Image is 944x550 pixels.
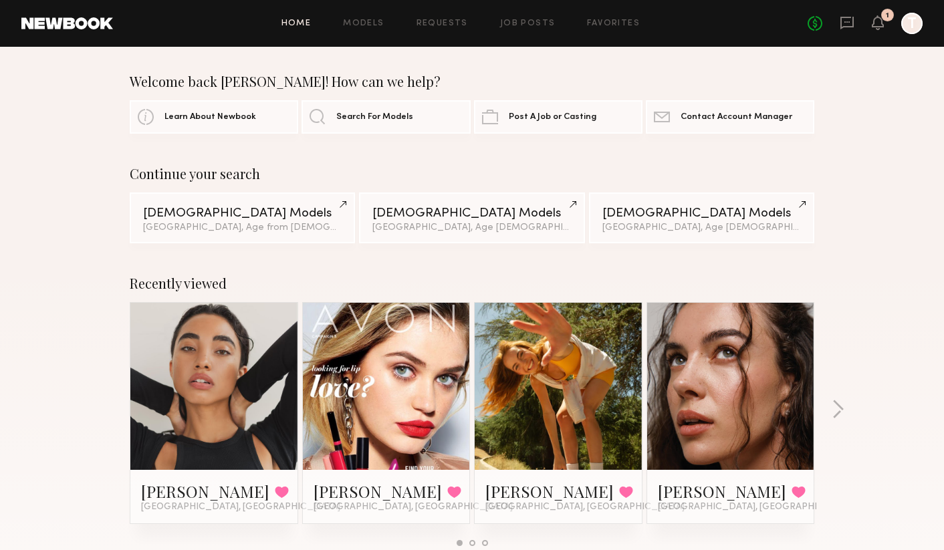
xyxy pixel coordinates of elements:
div: Welcome back [PERSON_NAME]! How can we help? [130,74,814,90]
div: Recently viewed [130,275,814,291]
span: Search For Models [336,113,413,122]
a: Contact Account Manager [646,100,814,134]
div: [GEOGRAPHIC_DATA], Age [DEMOGRAPHIC_DATA] y.o. [372,223,571,233]
a: Models [343,19,384,28]
a: Home [281,19,312,28]
span: Contact Account Manager [681,113,792,122]
div: [DEMOGRAPHIC_DATA] Models [602,207,801,220]
a: [DEMOGRAPHIC_DATA] Models[GEOGRAPHIC_DATA], Age [DEMOGRAPHIC_DATA] y.o. [359,192,584,243]
span: [GEOGRAPHIC_DATA], [GEOGRAPHIC_DATA] [314,502,513,513]
div: Continue your search [130,166,814,182]
div: [GEOGRAPHIC_DATA], Age [DEMOGRAPHIC_DATA] y.o. [602,223,801,233]
a: Job Posts [500,19,556,28]
a: [DEMOGRAPHIC_DATA] Models[GEOGRAPHIC_DATA], Age from [DEMOGRAPHIC_DATA]. [130,192,355,243]
span: [GEOGRAPHIC_DATA], [GEOGRAPHIC_DATA] [485,502,685,513]
div: [GEOGRAPHIC_DATA], Age from [DEMOGRAPHIC_DATA]. [143,223,342,233]
span: Learn About Newbook [164,113,256,122]
div: 1 [886,12,889,19]
a: Requests [417,19,468,28]
a: [PERSON_NAME] [314,480,442,502]
a: Post A Job or Casting [474,100,642,134]
a: [PERSON_NAME] [658,480,786,502]
a: [PERSON_NAME] [141,480,269,502]
span: [GEOGRAPHIC_DATA], [GEOGRAPHIC_DATA] [658,502,857,513]
a: T [901,13,923,34]
a: [PERSON_NAME] [485,480,614,502]
a: Favorites [587,19,640,28]
div: [DEMOGRAPHIC_DATA] Models [143,207,342,220]
div: [DEMOGRAPHIC_DATA] Models [372,207,571,220]
a: [DEMOGRAPHIC_DATA] Models[GEOGRAPHIC_DATA], Age [DEMOGRAPHIC_DATA] y.o. [589,192,814,243]
span: Post A Job or Casting [509,113,596,122]
span: [GEOGRAPHIC_DATA], [GEOGRAPHIC_DATA] [141,502,340,513]
a: Learn About Newbook [130,100,298,134]
a: Search For Models [302,100,470,134]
